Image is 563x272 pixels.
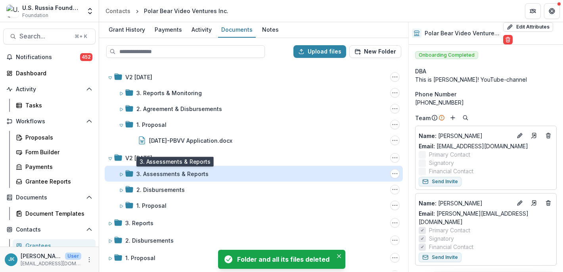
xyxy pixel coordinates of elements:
[419,199,512,207] p: [PERSON_NAME]
[237,255,329,264] div: Folder and all its files deleted
[22,4,81,12] div: U.S. Russia Foundation
[105,69,403,85] div: V2 [DATE]V2 23-APR-17 Options
[21,252,62,260] p: [PERSON_NAME]
[3,223,96,236] button: Open Contacts
[105,132,403,148] div: [DATE]-PBVV Application.docx23-APR-17-PBVV Application.docx Options
[105,197,403,213] div: 1. Proposal1. Proposal Options
[105,85,403,101] div: 3. Reports & Monitoring3. Reports & Monitoring Options
[3,51,96,63] button: Notifications452
[429,150,470,159] span: Primary Contact
[13,131,96,144] a: Proposals
[528,129,540,142] a: Go to contact
[13,175,96,188] a: Grantee Reports
[544,198,553,208] button: Deletes
[528,197,540,209] a: Go to contact
[16,69,89,77] div: Dashboard
[16,226,83,233] span: Contacts
[105,69,403,148] div: V2 [DATE]V2 23-APR-17 Options3. Reports & Monitoring3. Reports & Monitoring Options2. Agreement &...
[22,12,48,19] span: Foundation
[105,250,403,266] div: 1. Proposal1. Proposal Options
[419,200,437,207] span: Name :
[13,207,96,220] a: Document Templates
[188,22,215,38] a: Activity
[25,163,89,171] div: Payments
[105,215,403,231] div: 3. Reports3. Reports Options
[151,24,185,35] div: Payments
[419,209,553,226] a: Email: [PERSON_NAME][EMAIL_ADDRESS][DOMAIN_NAME]
[125,254,155,262] div: 1. Proposal
[25,101,89,109] div: Tasks
[415,67,426,75] span: DBA
[419,199,512,207] a: Name: [PERSON_NAME]
[84,3,96,19] button: Open entity switcher
[415,90,456,98] span: Phone Number
[6,5,19,17] img: U.S. Russia Foundation
[136,121,167,129] div: 1. Proposal
[105,182,403,197] div: 2. Disbursements2. Disbursements Options
[80,53,92,61] span: 452
[125,236,174,245] div: 2. Disbursements
[65,253,81,260] p: User
[390,185,400,194] button: 2. Disbursements Options
[21,260,81,267] p: [EMAIL_ADDRESS][DOMAIN_NAME]
[293,45,346,58] button: Upload files
[105,232,403,248] div: 2. Disbursements2. Disbursements Options
[390,104,400,113] button: 2. Agreement & Disbursements Options
[13,160,96,173] a: Payments
[3,29,96,44] button: Search...
[3,83,96,96] button: Open Activity
[136,186,185,194] div: 2. Disbursements
[105,101,403,117] div: 2. Agreement & Disbursements2. Agreement & Disbursements Options
[390,88,400,98] button: 3. Reports & Monitoring Options
[136,170,209,178] div: 3. Assessments & Reports
[390,153,400,163] button: V2 23-APR-17 Options
[105,166,403,182] div: 3. Assessments & Reports3. Assessments & Reports Options
[151,22,185,38] a: Payments
[25,241,89,250] div: Grantees
[136,201,167,210] div: 1. Proposal
[503,22,553,32] button: Edit Attributes
[16,194,83,201] span: Documents
[390,236,400,245] button: 2. Disbursements Options
[149,136,232,145] div: [DATE]-PBVV Application.docx
[419,253,462,262] button: Send Invite
[525,3,541,19] button: Partners
[461,113,470,123] button: Search
[390,136,400,145] button: 23-APR-17-PBVV Application.docx Options
[425,30,500,37] h2: Polar Bear Video Ventures Inc.
[390,201,400,210] button: 1. Proposal Options
[390,253,400,262] button: 1. Proposal Options
[218,22,256,38] a: Documents
[136,89,202,97] div: 3. Reports & Monitoring
[105,24,148,35] div: Grant History
[259,22,282,38] a: Notes
[390,120,400,129] button: 1. Proposal Options
[105,150,403,166] div: V2 [DATE]V2 23-APR-17 Options
[25,177,89,186] div: Grantee Reports
[349,45,401,58] button: New Folder
[19,33,70,40] span: Search...
[125,154,152,162] div: V2 [DATE]
[544,131,553,140] button: Deletes
[3,115,96,128] button: Open Workflows
[419,132,512,140] a: Name: [PERSON_NAME]
[16,118,83,125] span: Workflows
[429,167,473,175] span: Financial Contact
[25,148,89,156] div: Form Builder
[25,133,89,142] div: Proposals
[188,24,215,35] div: Activity
[390,218,400,228] button: 3. Reports Options
[125,219,153,227] div: 3. Reports
[13,239,96,252] a: Grantees
[419,132,437,139] span: Name :
[429,243,473,251] span: Financial Contact
[105,7,130,15] div: Contacts
[390,169,400,178] button: 3. Assessments & Reports Options
[25,209,89,218] div: Document Templates
[125,73,152,81] div: V2 [DATE]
